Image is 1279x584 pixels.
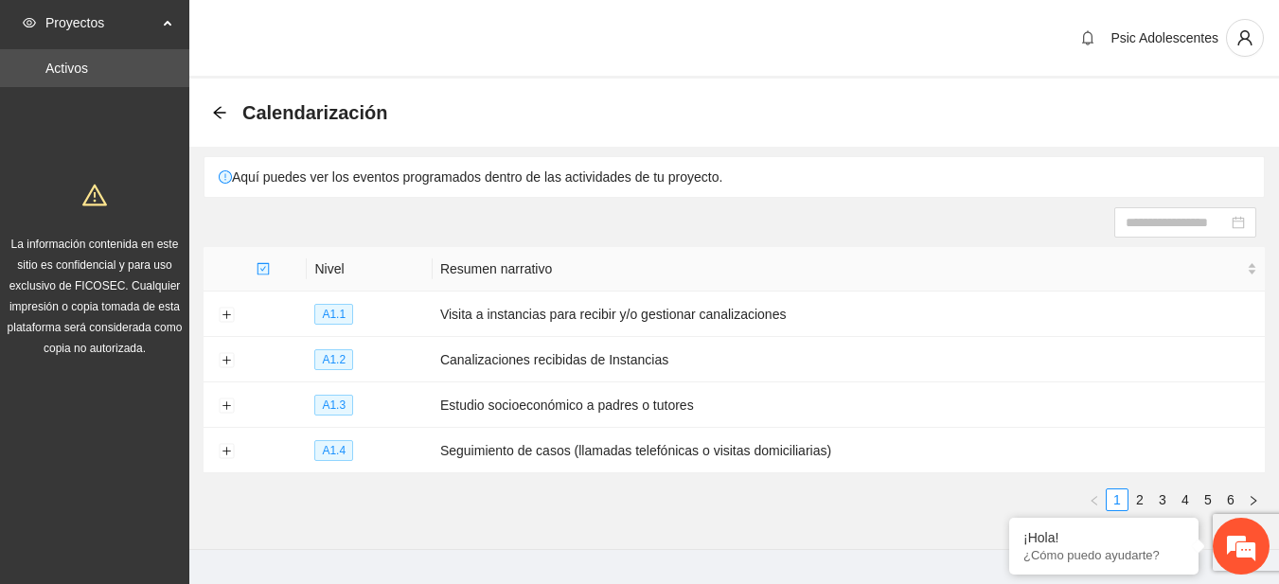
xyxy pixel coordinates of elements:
li: 1 [1106,488,1128,511]
li: Previous Page [1083,488,1106,511]
a: 1 [1107,489,1128,510]
td: Canalizaciones recibidas de Instancias [433,337,1265,382]
span: Estamos en línea. [110,186,261,378]
li: 4 [1174,488,1197,511]
button: Expand row [219,398,234,414]
a: 6 [1220,489,1241,510]
th: Nivel [307,247,432,292]
div: Back [212,105,227,121]
a: 3 [1152,489,1173,510]
span: left [1089,495,1100,506]
span: A1.4 [314,440,353,461]
a: Activos [45,61,88,76]
span: Psic Adolescentes [1110,30,1218,45]
p: ¿Cómo puedo ayudarte? [1023,548,1184,562]
span: Calendarización [242,97,387,128]
button: left [1083,488,1106,511]
span: user [1227,29,1263,46]
span: warning [82,183,107,207]
span: bell [1074,30,1102,45]
div: Aquí puedes ver los eventos programados dentro de las actividades de tu proyecto. [204,157,1264,197]
textarea: Escriba su mensaje y pulse “Intro” [9,385,361,451]
button: user [1226,19,1264,57]
button: Expand row [219,308,234,323]
td: Estudio socioeconómico a padres o tutores [433,382,1265,428]
a: 2 [1129,489,1150,510]
div: Minimizar ventana de chat en vivo [311,9,356,55]
span: A1.3 [314,395,353,416]
li: 6 [1219,488,1242,511]
li: Next Page [1242,488,1265,511]
li: 5 [1197,488,1219,511]
span: Resumen narrativo [440,258,1243,279]
button: Expand row [219,353,234,368]
li: 3 [1151,488,1174,511]
span: arrow-left [212,105,227,120]
th: Resumen narrativo [433,247,1265,292]
span: exclamation-circle [219,170,232,184]
span: Proyectos [45,4,157,42]
a: 5 [1198,489,1218,510]
div: ¡Hola! [1023,530,1184,545]
button: right [1242,488,1265,511]
button: Expand row [219,444,234,459]
span: eye [23,16,36,29]
button: bell [1073,23,1103,53]
td: Seguimiento de casos (llamadas telefónicas o visitas domiciliarias) [433,428,1265,473]
span: A1.2 [314,349,353,370]
span: A1.1 [314,304,353,325]
a: 4 [1175,489,1196,510]
td: Visita a instancias para recibir y/o gestionar canalizaciones [433,292,1265,337]
span: La información contenida en este sitio es confidencial y para uso exclusivo de FICOSEC. Cualquier... [8,238,183,355]
span: check-square [257,262,270,275]
div: Chatee con nosotros ahora [98,97,318,121]
span: right [1248,495,1259,506]
li: 2 [1128,488,1151,511]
